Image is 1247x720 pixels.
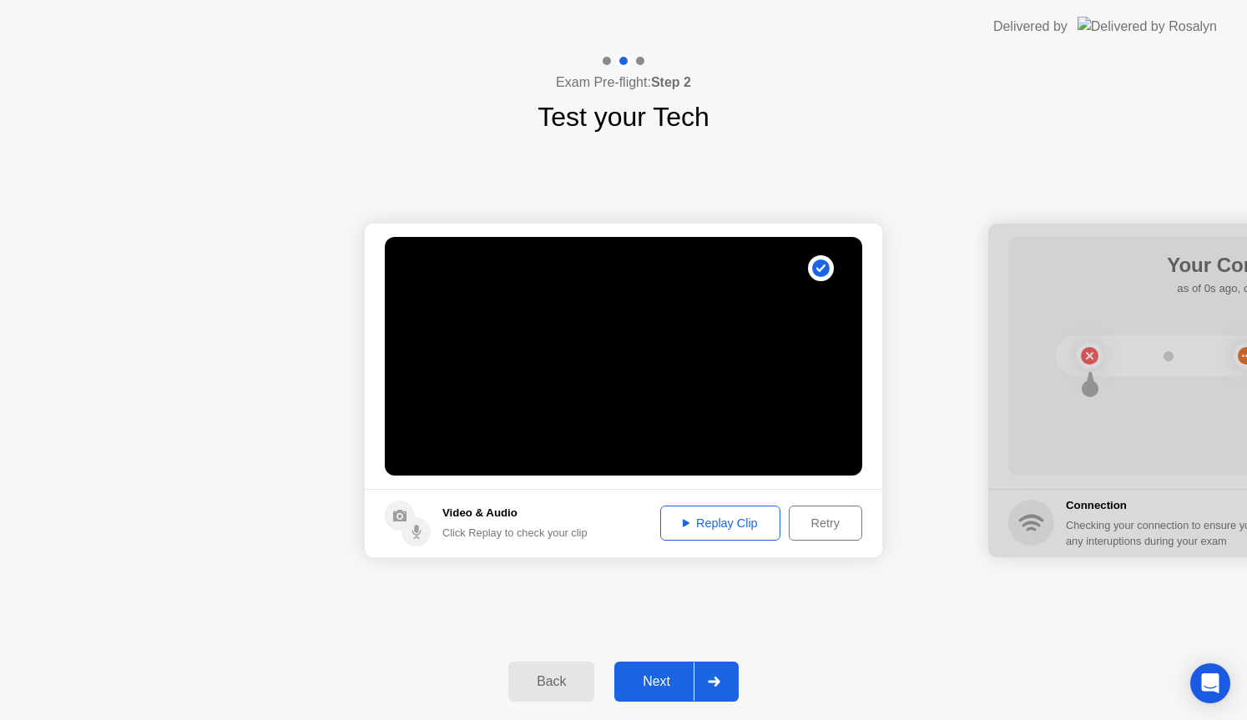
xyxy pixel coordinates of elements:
img: Delivered by Rosalyn [1078,17,1217,36]
div: Open Intercom Messenger [1190,663,1230,703]
div: Retry [795,516,856,530]
div: Next [619,674,694,689]
div: Replay Clip [666,516,775,530]
div: Delivered by [993,17,1068,37]
button: Retry [789,506,862,541]
div: Click Replay to check your clip [442,525,588,541]
h4: Exam Pre-flight: [556,73,691,93]
button: Next [614,662,739,702]
button: Back [508,662,594,702]
h5: Video & Audio [442,505,588,521]
div: Back [513,674,589,689]
b: Step 2 [651,75,691,89]
button: Replay Clip [660,506,780,541]
h1: Test your Tech [538,97,709,137]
